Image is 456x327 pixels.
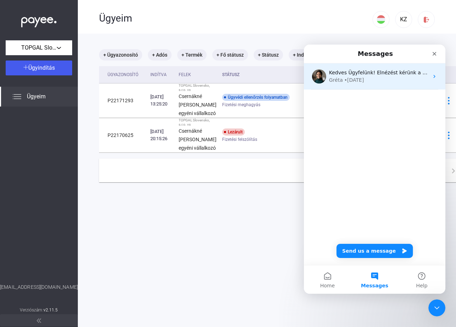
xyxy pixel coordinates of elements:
[6,61,72,75] button: Ügyindítás
[423,16,430,23] img: logout-red
[395,11,412,28] button: KZ
[99,49,142,61] mat-chip: + Ügyazonosító
[44,308,58,312] strong: v2.11.5
[177,49,207,61] mat-chip: + Termék
[108,70,138,79] div: Ügyazonosító
[441,93,456,108] button: more-blue
[28,64,55,71] span: Ügyindítás
[441,128,456,143] button: more-blue
[27,92,46,101] span: Ügyeim
[377,15,385,24] img: HU
[212,49,248,61] mat-chip: + Fő státusz
[150,70,173,79] div: Indítva
[222,128,245,136] div: Lezárult
[37,319,41,323] img: arrow-double-left-grey.svg
[179,84,217,92] div: TOPGAL Slovensko, s.r.o. vs
[222,101,260,109] span: Fizetési meghagyás
[289,49,335,61] mat-chip: + Indítás dátuma
[179,128,217,151] strong: Csernákné [PERSON_NAME] egyéni vállalkozó
[398,15,410,24] div: KZ
[47,221,94,249] button: Messages
[445,132,452,139] img: more-blue
[33,199,109,213] button: Send us a message
[94,221,142,249] button: Help
[21,44,57,52] span: TOPGAL Slovensko, s.r.o.
[445,97,452,104] img: more-blue
[112,239,123,243] span: Help
[99,118,148,153] td: P22170625
[179,118,217,127] div: TOPGAL Slovensko, s.r.o. vs
[23,65,28,70] img: plus-white.svg
[222,94,290,101] div: Ügyvédi ellenőrzés folyamatban
[16,239,31,243] span: Home
[304,45,445,294] iframe: Intercom live chat
[25,32,39,39] div: Gréta
[108,70,145,79] div: Ügyazonosító
[428,299,445,316] iframe: Intercom live chat
[219,66,338,84] th: Státusz
[150,93,173,108] div: [DATE] 13:25:20
[99,12,373,24] div: Ügyeim
[179,93,217,116] strong: Csernákné [PERSON_NAME] egyéni vállalkozó
[57,239,84,243] span: Messages
[21,13,57,28] img: white-payee-white-dot.svg
[179,70,191,79] div: Felek
[373,11,389,28] button: HU
[179,70,217,79] div: Felek
[40,32,60,39] div: • [DATE]
[254,49,283,61] mat-chip: + Státusz
[6,40,72,55] button: TOPGAL Slovensko, s.r.o.
[13,92,21,101] img: list.svg
[25,25,339,31] span: Kedves Ügyfelünk! Elnézést kérünk a hosszú válaszidőért. Az ügyintézés már folyamatban van. [DATE...
[222,135,257,144] span: Fizetési felszólítás
[148,49,172,61] mat-chip: + Adós
[150,128,173,142] div: [DATE] 20:15:26
[150,70,167,79] div: Indítva
[99,84,148,118] td: P22171293
[418,11,435,28] button: logout-red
